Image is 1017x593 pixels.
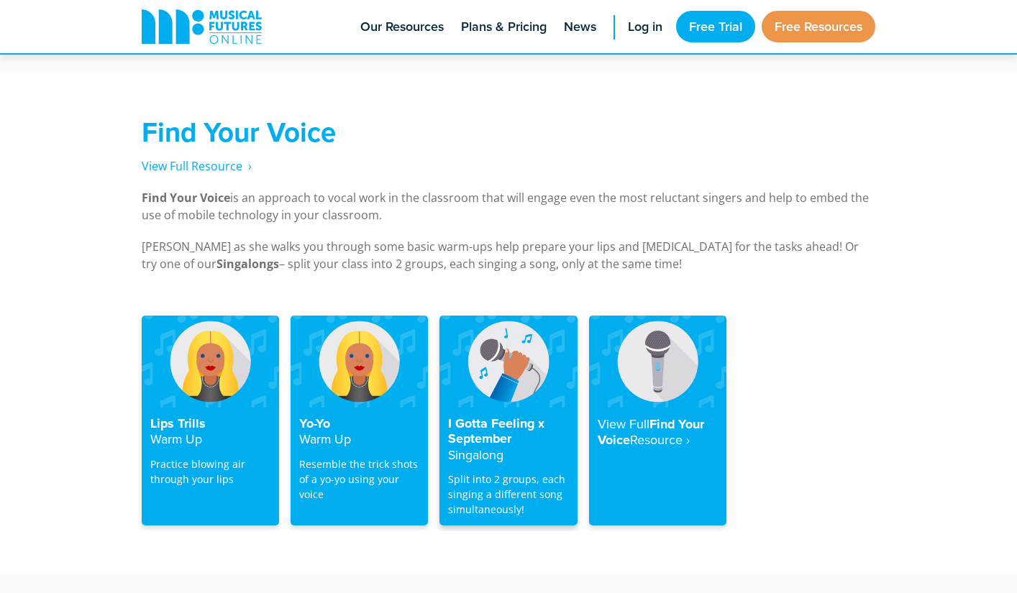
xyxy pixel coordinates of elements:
[360,17,444,37] span: Our Resources
[142,189,875,224] p: is an approach to vocal work in the classroom that will engage even the most reluctant singers an...
[598,416,718,449] h4: Find Your Voice
[439,316,577,525] a: I Gotta Feeling x SeptemberSingalong Split into 2 groups, each singing a different song simultane...
[142,190,230,206] strong: Find Your Voice
[628,17,662,37] span: Log in
[150,416,270,448] h4: Lips Trills
[299,416,419,448] h4: Yo-Yo
[598,415,649,433] strong: View Full
[589,316,726,525] a: View FullFind Your VoiceResource‎ ›
[448,446,503,464] strong: Singalong
[142,238,875,272] p: [PERSON_NAME] as she walks you through some basic warm-ups help prepare your lips and [MEDICAL_DA...
[448,472,568,517] p: Split into 2 groups, each singing a different song simultaneously!
[299,430,351,448] strong: Warm Up
[216,256,279,272] strong: Singalongs
[461,17,547,37] span: Plans & Pricing
[142,112,336,152] strong: Find Your Voice
[299,456,419,502] p: Resemble the trick shots of a yo-yo using your voice
[142,316,279,525] a: Lips TrillsWarm Up Practice blowing air through your lips
[142,158,252,175] a: View Full Resource‎‏‏‎ ‎ ›
[564,17,596,37] span: News
[630,431,690,449] strong: Resource‎ ›
[150,456,270,487] p: Practice blowing air through your lips
[676,11,755,42] a: Free Trial
[448,416,568,464] h4: I Gotta Feeling x September
[291,316,428,525] a: Yo-YoWarm Up Resemble the trick shots of a yo-yo using your voice
[762,11,875,42] a: Free Resources
[150,430,202,448] strong: Warm Up
[142,158,252,174] span: View Full Resource‎‏‏‎ ‎ ›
